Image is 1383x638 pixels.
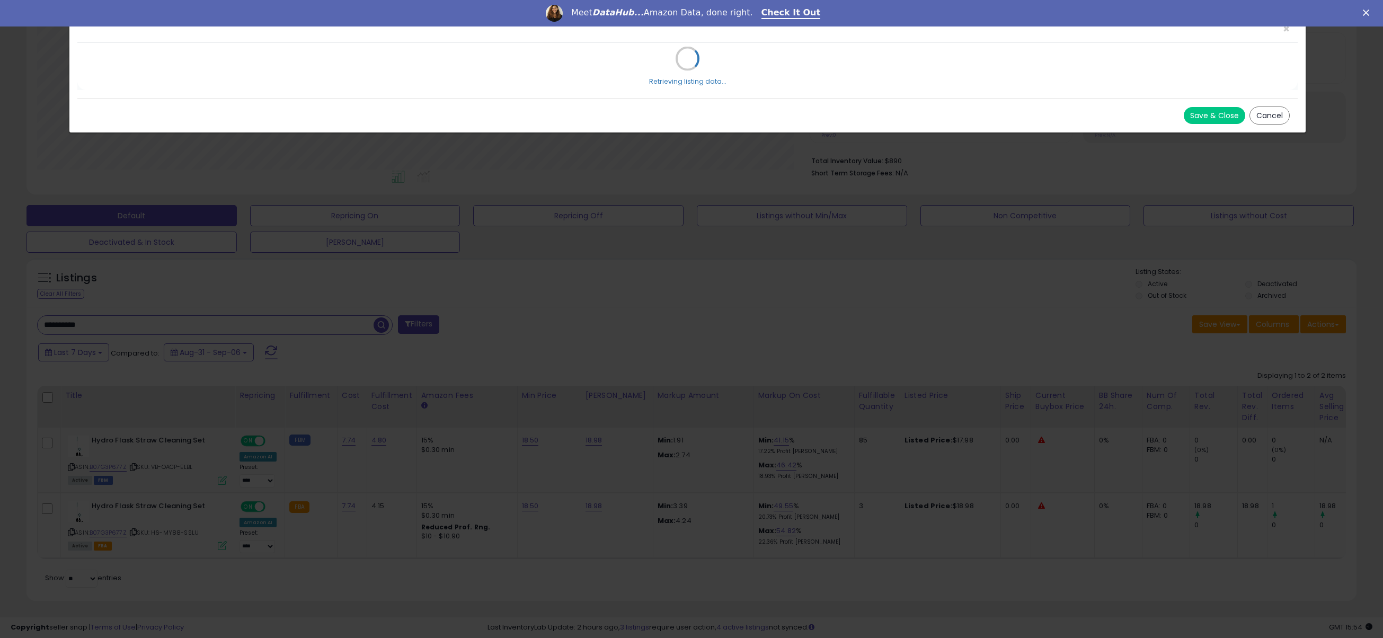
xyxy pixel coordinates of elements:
[761,7,821,19] a: Check It Out
[649,77,726,86] div: Retrieving listing data...
[1283,21,1290,37] span: ×
[1363,10,1373,16] div: Close
[546,5,563,22] img: Profile image for Georgie
[1249,107,1290,125] button: Cancel
[592,7,644,17] i: DataHub...
[571,7,753,18] div: Meet Amazon Data, done right.
[1184,107,1245,124] button: Save & Close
